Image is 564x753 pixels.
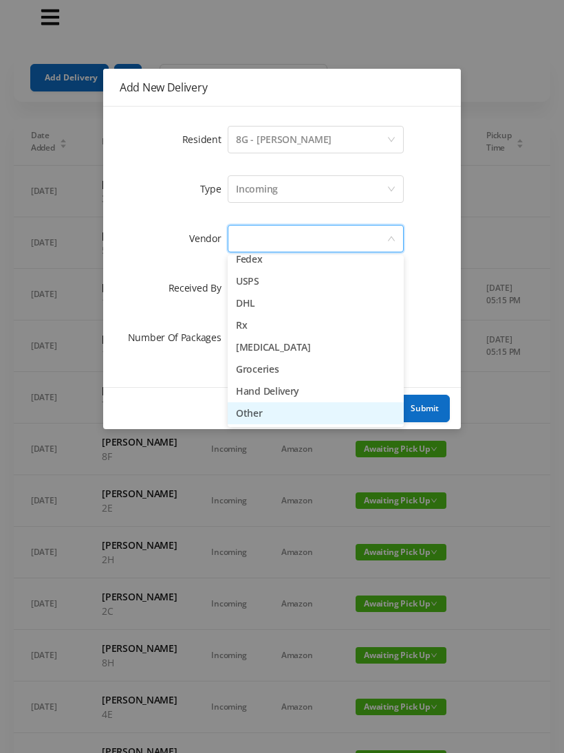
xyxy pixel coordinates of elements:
i: icon: down [387,234,395,244]
li: Rx [228,314,404,336]
label: Number Of Packages [128,331,228,344]
li: Fedex [228,248,404,270]
li: Other [228,402,404,424]
form: Add New Delivery [120,123,444,354]
label: Vendor [189,232,228,245]
label: Type [200,182,228,195]
i: icon: down [387,185,395,195]
div: 8G - Emily Tetzlaff [236,127,332,153]
li: USPS [228,270,404,292]
label: Resident [182,133,228,146]
li: DHL [228,292,404,314]
button: Submit [400,395,450,422]
li: Groceries [228,358,404,380]
i: icon: down [387,135,395,145]
li: [MEDICAL_DATA] [228,336,404,358]
label: Received By [169,281,228,294]
div: Incoming [236,176,278,202]
div: Add New Delivery [120,80,444,95]
li: Hand Delivery [228,380,404,402]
